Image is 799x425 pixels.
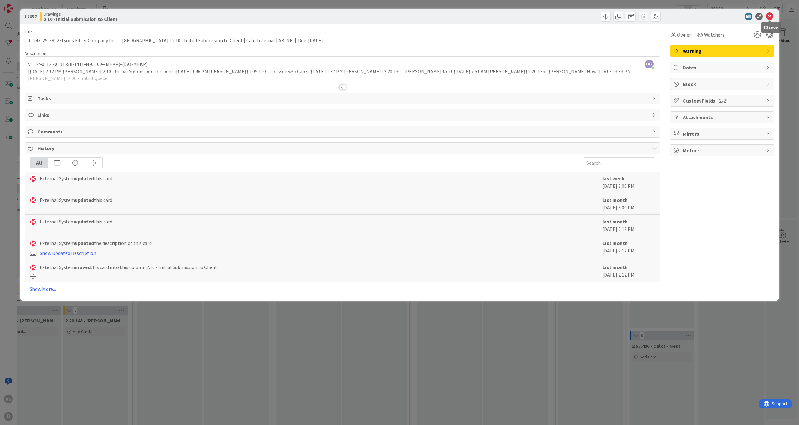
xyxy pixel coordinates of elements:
[704,31,724,38] span: Watchers
[602,218,628,225] b: last month
[602,196,655,211] div: [DATE] 3:00 PM
[30,240,37,247] img: ES
[30,157,48,168] div: All
[75,240,94,246] b: updated
[683,113,763,121] span: Attachments
[75,197,94,203] b: updated
[683,80,763,88] span: Block
[602,263,655,279] div: [DATE] 2:12 PM
[30,285,655,293] a: Show More...
[602,175,625,182] b: last week
[28,68,657,82] p: [[DATE] 2:12 PM [PERSON_NAME]] 2.10 - Initial Submission to Client [[DATE] 1:46 PM [PERSON_NAME]]...
[645,60,654,68] span: DG
[25,29,33,35] label: Title
[683,130,763,137] span: Mirrors
[763,25,779,31] h5: Close
[602,175,655,190] div: [DATE] 3:00 PM
[75,218,94,225] b: updated
[683,147,763,154] span: Metrics
[40,263,217,271] span: External System this card into this column 2.10 - Initial Submission to Client
[40,218,112,225] span: External System this card
[37,111,649,119] span: Links
[30,175,37,182] img: ES
[30,264,37,271] img: ES
[602,239,655,257] div: [DATE] 2:12 PM
[40,196,112,204] span: External System this card
[40,175,112,182] span: External System this card
[602,197,628,203] b: last month
[40,239,152,247] span: External System the description of this card
[13,1,28,8] span: Support
[44,12,118,17] span: Drawings
[717,97,728,104] span: ( 2/2 )
[30,197,37,204] img: ES
[602,264,628,270] b: last month
[602,240,628,246] b: last month
[683,47,763,55] span: Warning
[677,31,691,38] span: Owner
[29,13,37,20] b: 657
[25,51,46,56] span: Description
[602,218,655,233] div: [DATE] 2:12 PM
[75,175,94,182] b: updated
[37,144,649,152] span: History
[40,250,96,256] a: Show Updated Description
[37,95,649,102] span: Tasks
[30,218,37,225] img: ES
[583,157,655,168] input: Search...
[75,264,91,270] b: moved
[28,61,657,68] p: VT12'-0"12'-0"DT-SB-(411-N-0.100--MEKP)-(ISO-MEKP)
[683,64,763,71] span: Dates
[44,17,118,22] b: 2.10 - Initial Submission to Client
[683,97,763,104] span: Custom Fields
[25,35,660,46] input: type card name here...
[25,13,37,20] span: ID
[37,128,649,135] span: Comments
